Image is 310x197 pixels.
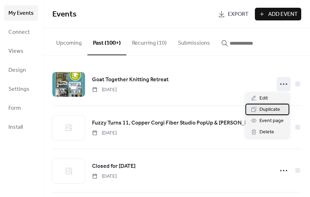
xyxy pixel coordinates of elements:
[8,122,23,133] span: Install
[92,162,136,171] span: Closed for [DATE]
[52,7,77,22] span: Events
[4,5,38,21] a: My Events
[8,103,21,114] span: Form
[87,28,126,55] button: Past (100+)
[92,129,117,137] span: [DATE]
[126,28,172,55] button: Recurring (10)
[215,8,252,20] a: Export
[92,119,261,128] a: Fuzzy Turns 11, Copper Corgi Fiber Studio PopUp & [PERSON_NAME]
[4,100,38,116] a: Form
[92,86,117,94] span: [DATE]
[4,119,38,135] a: Install
[4,24,38,40] a: Connect
[8,27,30,38] span: Connect
[4,81,38,97] a: Settings
[268,10,298,19] span: Add Event
[255,8,301,20] button: Add Event
[8,8,34,19] span: My Events
[92,119,261,127] span: Fuzzy Turns 11, Copper Corgi Fiber Studio PopUp & [PERSON_NAME]
[8,65,26,76] span: Design
[228,10,249,19] span: Export
[8,46,24,57] span: Views
[92,75,169,84] a: Goat Together Knitting Retreat
[92,76,169,84] span: Goat Together Knitting Retreat
[4,43,38,59] a: Views
[259,128,274,136] span: Delete
[259,117,284,125] span: Event page
[51,28,87,55] button: Upcoming
[172,28,216,55] button: Submissions
[8,84,29,95] span: Settings
[259,94,268,103] span: Edit
[259,106,280,114] span: Duplicate
[92,173,117,180] span: [DATE]
[4,62,38,78] a: Design
[92,162,136,171] a: Closed for [DATE]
